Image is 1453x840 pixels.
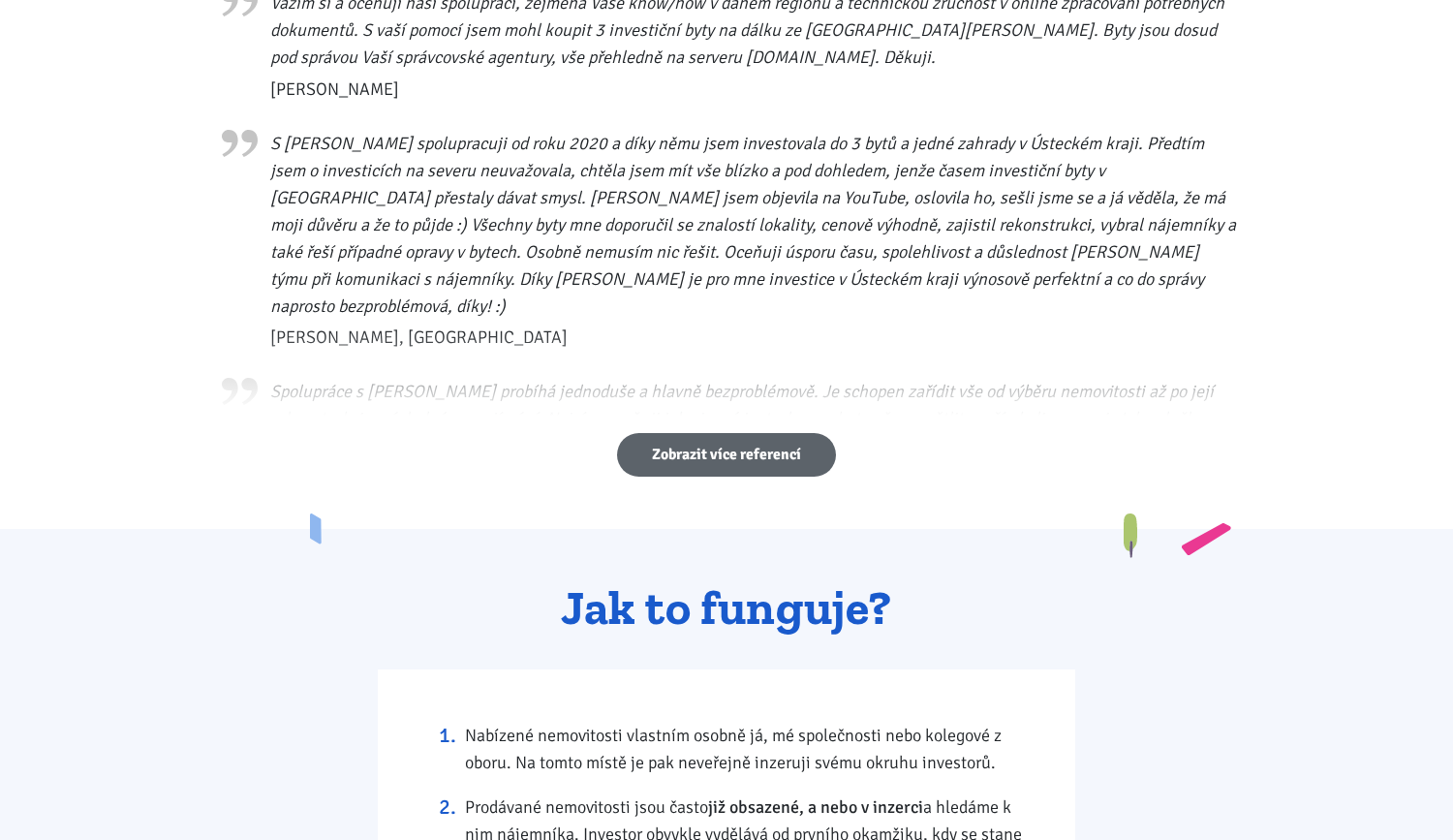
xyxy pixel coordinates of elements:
[617,433,836,477] a: Zobrazit více referencí
[465,722,1023,776] li: Nabízené nemovitosti vlastním osobně já, mé společnosti nebo kolegové z oboru. Na tomto místě je ...
[708,796,923,818] strong: již obsazené, a nebo v inzerci
[270,76,1237,103] span: [PERSON_NAME]
[217,120,1237,352] blockquote: S [PERSON_NAME] spolupracuji od roku 2020 a díky němu jsem investovala do 3 bytů a jedné zahrady ...
[391,582,1063,635] h2: Jak to funguje?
